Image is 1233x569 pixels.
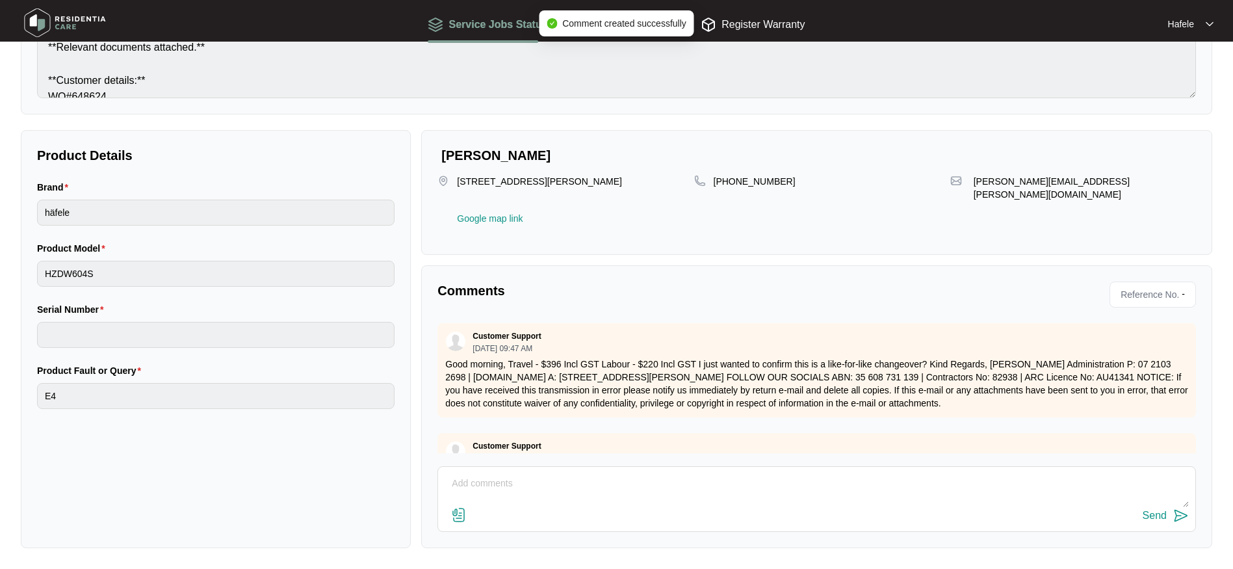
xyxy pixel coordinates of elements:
p: Good morning, Travel - $396 Incl GST Labour - $220 Incl GST I just wanted to confirm this is a li... [445,358,1188,410]
p: [STREET_ADDRESS][PERSON_NAME] [457,175,622,201]
img: Register Warranty icon [701,17,716,33]
div: Send [1143,510,1167,522]
label: Product Model [37,242,110,255]
img: user.svg [446,332,465,351]
input: Product Model [37,261,395,287]
p: [PHONE_NUMBER] [714,175,796,188]
a: Google map link [457,214,523,223]
p: Hafele [1168,18,1194,31]
img: map-pin [950,175,962,187]
div: Service Jobs Status [428,16,547,33]
img: file-attachment-doc.svg [451,507,467,523]
p: Customer Support [473,331,541,341]
p: [PERSON_NAME] [441,146,1196,165]
p: Comments [437,282,807,300]
textarea: Hi Team, Hope you are well. Can you please send us first a break down quote for additional travel... [37,10,1196,98]
p: [DATE] 09:47 AM [473,345,541,352]
img: map-pin [694,175,706,187]
label: Serial Number [37,303,109,316]
input: Brand [37,200,395,226]
input: Product Fault or Query [37,383,395,409]
p: Product Details [37,146,395,165]
input: Serial Number [37,322,395,348]
span: Reference No. [1115,285,1179,304]
label: Product Fault or Query [37,364,146,377]
p: Customer Support [473,441,541,451]
img: user.svg [446,442,465,461]
p: - [1182,285,1190,304]
img: Service Jobs Status icon [428,17,443,33]
span: check-circle [547,18,557,29]
img: dropdown arrow [1206,21,1214,27]
button: Send [1143,507,1189,525]
label: Brand [37,181,73,194]
img: send-icon.svg [1173,508,1189,523]
img: residentia care logo [19,3,110,42]
span: Comment created successfully [562,18,686,29]
div: Register Warranty [701,16,805,33]
p: [PERSON_NAME][EMAIL_ADDRESS][PERSON_NAME][DOMAIN_NAME] [974,175,1196,201]
img: map-pin [437,175,449,187]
